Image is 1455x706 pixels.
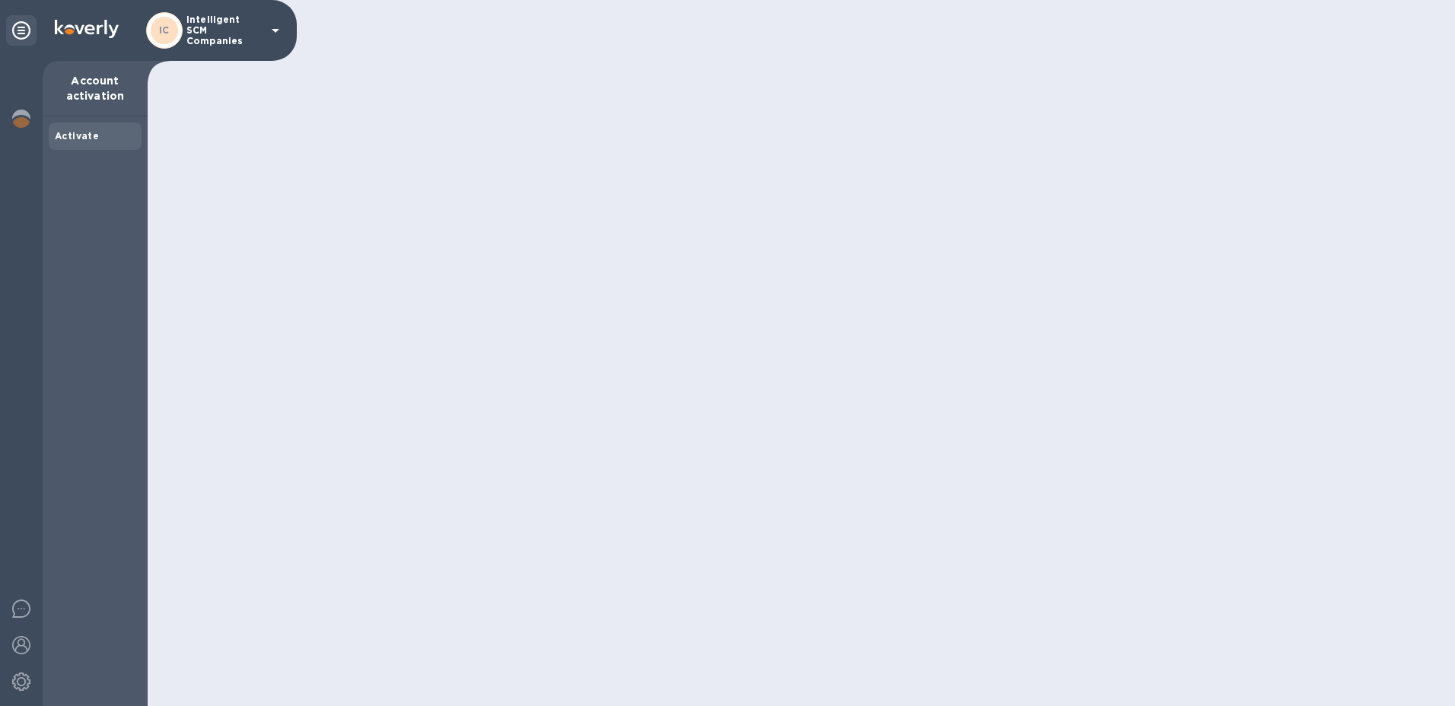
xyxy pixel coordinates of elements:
[55,130,99,142] b: Activate
[55,73,135,103] p: Account activation
[159,24,170,36] b: IC
[55,20,119,38] img: Logo
[186,14,263,46] p: Intelligent SCM Companies
[6,15,37,46] div: Unpin categories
